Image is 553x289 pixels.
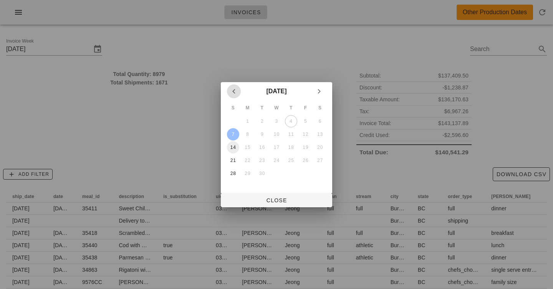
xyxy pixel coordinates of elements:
th: T [284,101,298,114]
div: 28 [227,171,239,176]
th: S [313,101,327,114]
th: M [241,101,255,114]
button: 28 [227,167,239,180]
button: 14 [227,141,239,154]
button: Close [221,193,332,207]
th: F [299,101,313,114]
div: 14 [227,145,239,150]
th: S [226,101,240,114]
th: T [255,101,269,114]
button: 21 [227,154,239,167]
button: Previous month [227,84,241,98]
span: Close [227,197,326,203]
div: 7 [227,132,239,137]
button: 7 [227,128,239,140]
button: Next month [312,84,326,98]
button: [DATE] [263,84,290,99]
th: W [270,101,283,114]
div: 21 [227,158,239,163]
